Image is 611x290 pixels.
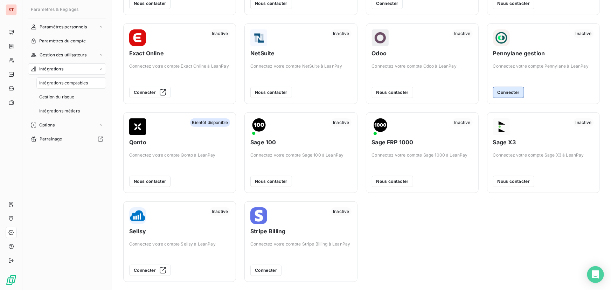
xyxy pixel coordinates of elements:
[36,105,106,117] a: Intégrations métiers
[40,24,87,30] span: Paramètres personnels
[129,241,230,247] span: Connectez votre compte Sellsy à LeanPay
[129,152,230,158] span: Connectez votre compte Qonto à LeanPay
[129,138,230,146] span: Qonto
[40,136,62,142] span: Parrainage
[129,29,146,46] img: Exact Online logo
[493,138,594,146] span: Sage X3
[129,49,230,57] span: Exact Online
[6,275,17,286] img: Logo LeanPay
[372,49,473,57] span: Odoo
[372,118,389,135] img: Sage FRP 1000 logo
[250,207,267,224] img: Stripe Billing logo
[36,91,106,103] a: Gestion du risque
[129,265,171,276] button: Connecter
[39,108,80,114] span: Intégrations métiers
[28,35,106,47] a: Paramètres du compte
[190,118,230,127] span: Bientôt disponible
[574,118,594,127] span: Inactive
[452,29,473,38] span: Inactive
[250,265,282,276] button: Connecter
[372,87,413,98] button: Nous contacter
[129,176,171,187] button: Nous contacter
[493,29,510,46] img: Pennylane gestion logo
[210,29,230,38] span: Inactive
[493,87,524,98] button: Connecter
[372,176,413,187] button: Nous contacter
[331,207,351,216] span: Inactive
[31,7,78,12] span: Paramètres & Réglages
[250,152,351,158] span: Connectez votre compte Sage 100 à LeanPay
[129,118,146,135] img: Qonto logo
[36,77,106,89] a: Intégrations comptables
[28,133,106,145] a: Parrainage
[372,152,473,158] span: Connectez votre compte Sage 1000 à LeanPay
[493,118,510,135] img: Sage X3 logo
[250,49,351,57] span: NetSuite
[39,66,63,72] span: Intégrations
[129,63,230,69] span: Connectez votre compte Exact Online à LeanPay
[129,207,146,224] img: Sellsy logo
[452,118,473,127] span: Inactive
[250,227,351,235] span: Stripe Billing
[250,63,351,69] span: Connectez votre compte NetSuite à LeanPay
[493,176,534,187] button: Nous contacter
[129,227,230,235] span: Sellsy
[250,87,292,98] button: Nous contacter
[210,207,230,216] span: Inactive
[39,38,86,44] span: Paramètres du compte
[129,87,171,98] button: Connecter
[40,52,87,58] span: Gestion des utilisateurs
[250,176,292,187] button: Nous contacter
[587,266,604,283] div: Open Intercom Messenger
[493,49,594,57] span: Pennylane gestion
[250,118,267,135] img: Sage 100 logo
[6,4,17,15] div: ST
[493,63,594,69] span: Connectez votre compte Pennylane à LeanPay
[250,241,351,247] span: Connectez votre compte Stripe Billing à LeanPay
[493,152,594,158] span: Connectez votre compte Sage X3 à LeanPay
[250,29,267,46] img: NetSuite logo
[372,29,389,46] img: Odoo logo
[39,94,75,100] span: Gestion du risque
[372,63,473,69] span: Connectez votre compte Odoo à LeanPay
[574,29,594,38] span: Inactive
[250,138,351,146] span: Sage 100
[39,122,55,128] span: Options
[331,118,351,127] span: Inactive
[39,80,88,86] span: Intégrations comptables
[372,138,473,146] span: Sage FRP 1000
[331,29,351,38] span: Inactive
